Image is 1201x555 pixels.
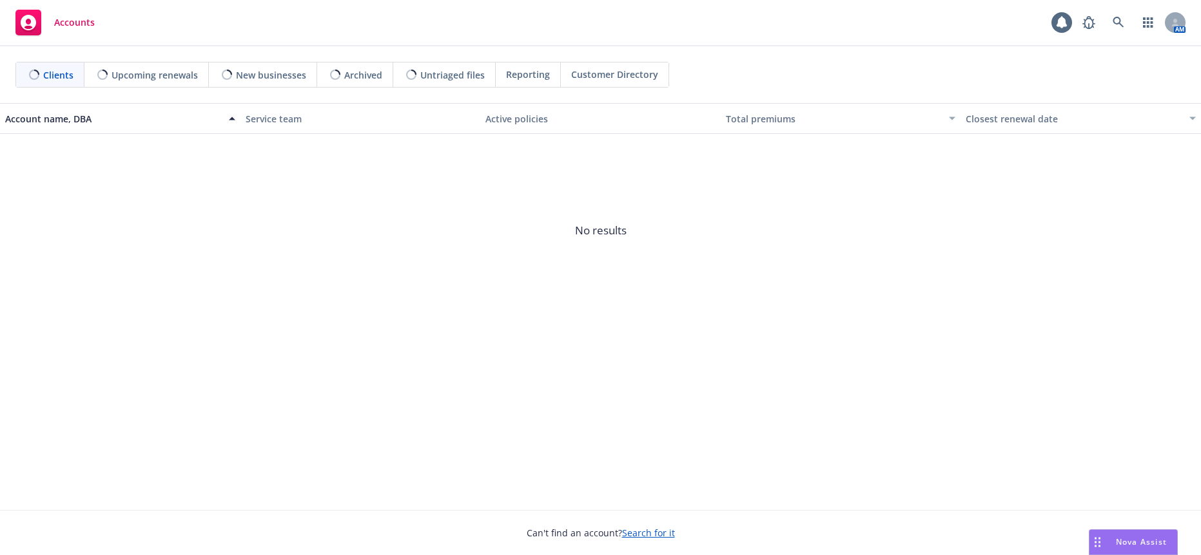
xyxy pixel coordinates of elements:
button: Total premiums [721,103,961,134]
div: Drag to move [1089,530,1106,554]
div: Total premiums [726,112,942,126]
span: Archived [344,68,382,82]
span: Can't find an account? [527,526,675,540]
span: Clients [43,68,73,82]
a: Report a Bug [1076,10,1102,35]
span: Reporting [506,68,550,81]
a: Search for it [622,527,675,539]
a: Accounts [10,5,100,41]
div: Service team [246,112,476,126]
div: Active policies [485,112,716,126]
button: Active policies [480,103,721,134]
span: Untriaged files [420,68,485,82]
div: Closest renewal date [966,112,1182,126]
button: Closest renewal date [961,103,1201,134]
span: Nova Assist [1116,536,1167,547]
span: Accounts [54,17,95,28]
a: Search [1106,10,1131,35]
span: New businesses [236,68,306,82]
a: Switch app [1135,10,1161,35]
button: Nova Assist [1089,529,1178,555]
span: Upcoming renewals [112,68,198,82]
span: Customer Directory [571,68,658,81]
button: Service team [240,103,481,134]
div: Account name, DBA [5,112,221,126]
